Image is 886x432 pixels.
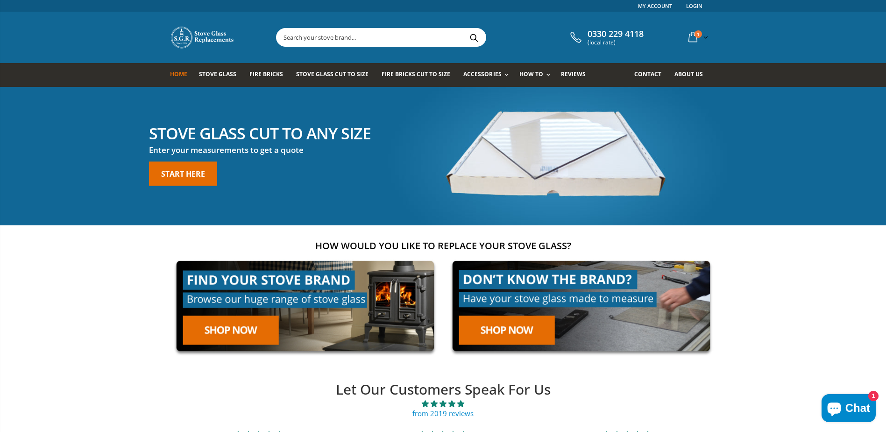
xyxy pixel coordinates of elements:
[167,380,720,399] h2: Let Our Customers Speak For Us
[464,29,485,46] button: Search
[519,63,555,87] a: How To
[170,26,235,49] img: Stove Glass Replacement
[170,70,187,78] span: Home
[519,70,543,78] span: How To
[382,70,450,78] span: Fire Bricks Cut To Size
[588,29,644,39] span: 0330 229 4118
[249,63,290,87] a: Fire Bricks
[170,63,194,87] a: Home
[446,254,716,358] img: made-to-measure-cta_2cd95ceb-d519-4648-b0cf-d2d338fdf11f.jpg
[149,162,217,186] a: Start here
[276,29,590,46] input: Search your stove brand...
[634,63,668,87] a: Contact
[412,409,474,418] a: from 2019 reviews
[819,394,879,425] inbox-online-store-chat: Shopify online store chat
[296,63,376,87] a: Stove Glass Cut To Size
[674,70,703,78] span: About us
[674,63,710,87] a: About us
[170,239,716,252] h2: How would you like to replace your stove glass?
[296,70,369,78] span: Stove Glass Cut To Size
[463,63,513,87] a: Accessories
[568,29,644,46] a: 0330 229 4118 (local rate)
[561,63,593,87] a: Reviews
[463,70,501,78] span: Accessories
[249,70,283,78] span: Fire Bricks
[170,254,440,358] img: find-your-brand-cta_9b334d5d-5c94-48ed-825f-d7972bbdebd0.jpg
[167,399,720,418] a: 4.89 stars from 2019 reviews
[167,399,720,409] span: 4.89 stars
[588,39,644,46] span: (local rate)
[685,28,710,46] a: 1
[382,63,457,87] a: Fire Bricks Cut To Size
[199,63,243,87] a: Stove Glass
[199,70,236,78] span: Stove Glass
[561,70,586,78] span: Reviews
[634,70,661,78] span: Contact
[695,30,702,38] span: 1
[149,125,371,141] h2: Stove glass cut to any size
[149,145,371,156] h3: Enter your measurements to get a quote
